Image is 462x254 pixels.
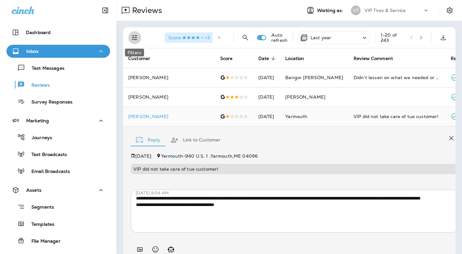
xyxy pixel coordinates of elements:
span: Date [258,55,278,61]
button: Export as CSV [437,31,450,44]
span: Bangor [PERSON_NAME] [285,75,343,80]
td: [DATE] [253,68,280,87]
span: Customer [128,55,159,61]
div: VT [351,6,361,15]
div: 1 - 20 of 243 [381,32,405,43]
td: [DATE] [253,87,280,107]
span: Score [220,55,241,61]
p: Dashboard [26,30,51,35]
div: Didn't lessen on what we needed or wanted [354,74,440,81]
span: Date [258,56,269,61]
span: Score : +3 [168,35,210,41]
div: VIP did not take care of tue customer! [354,113,440,120]
div: Score:4 Stars+3 [164,32,220,43]
p: [DATE] [135,153,151,159]
button: Dashboard [6,26,110,39]
p: Assets [26,187,41,193]
button: Reviews [6,78,110,91]
span: Yarmouth [285,114,307,119]
p: [PERSON_NAME] [128,75,210,80]
p: File Manager [25,238,61,245]
p: Auto refresh [271,32,287,43]
button: Reply [131,128,165,152]
p: Segments [25,204,54,211]
p: Email Broadcasts [25,169,70,175]
div: Filters [125,49,144,56]
button: Link to Customer [165,128,226,152]
p: Reviews [130,6,162,15]
button: Filters [128,31,141,44]
span: Customer [128,56,150,61]
span: Location [285,56,304,61]
span: Location [285,55,312,61]
p: Survey Responses [25,99,73,105]
button: Marketing [6,114,110,127]
span: Review Comment [354,56,393,61]
p: Journeys [25,135,52,141]
span: [PERSON_NAME] [285,94,325,100]
td: [DATE] [253,107,280,126]
span: Working as: [317,8,344,13]
button: Collapse Sidebar [96,4,114,17]
span: Yarmouth - 940 U.S. 1 , Yarmouth , ME 04096 [161,153,258,159]
p: [PERSON_NAME] [128,94,210,100]
p: Inbox [26,49,39,54]
button: Text Broadcasts [6,147,110,161]
button: Survey Responses [6,95,110,108]
p: Reviews [25,82,50,89]
p: VIP did not take care of tue customer! [133,166,455,172]
button: Inbox [6,45,110,58]
p: Text Broadcasts [25,152,67,158]
p: VIP Tires & Service [365,8,406,13]
div: Click to view Customer Drawer [128,114,210,119]
button: Assets [6,184,110,197]
span: Review Comment [354,55,401,61]
button: Templates [6,217,110,231]
span: Score [220,56,233,61]
button: Segments [6,200,110,214]
button: Email Broadcasts [6,164,110,178]
p: [PERSON_NAME] [128,114,210,119]
p: Marketing [26,118,49,123]
button: Journeys [6,130,110,144]
button: Text Messages [6,61,110,75]
button: Settings [444,5,456,16]
p: Text Messages [25,66,64,72]
button: Search Reviews [239,31,252,44]
p: Templates [25,222,54,228]
p: Last year [310,35,331,40]
button: File Manager [6,234,110,248]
